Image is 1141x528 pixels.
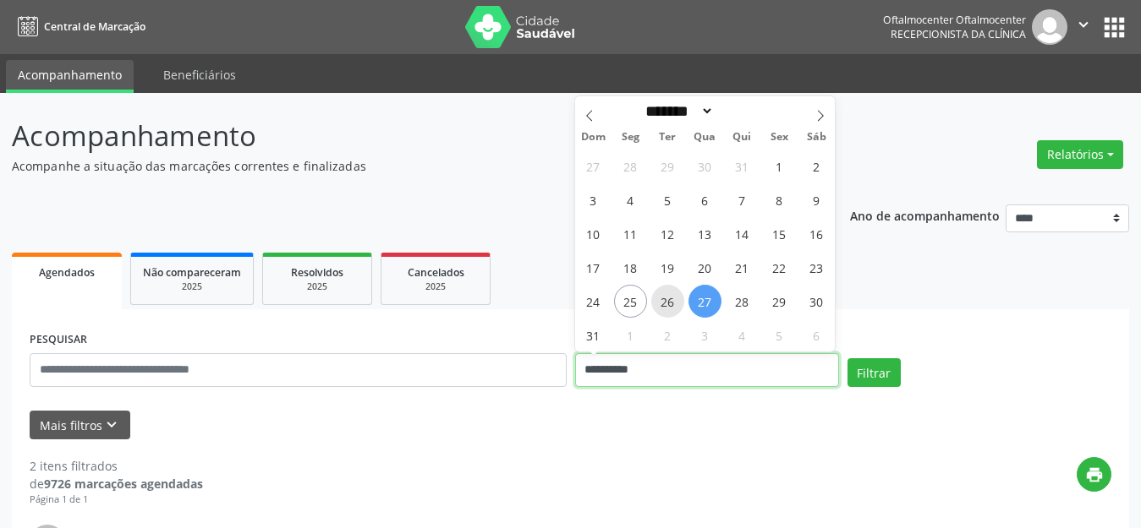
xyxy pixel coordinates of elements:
span: Agosto 13, 2025 [688,217,721,250]
span: Julho 28, 2025 [614,150,647,182]
span: Recepcionista da clínica [891,27,1026,41]
span: Julho 29, 2025 [651,150,684,182]
span: Agendados [39,265,95,280]
span: Agosto 24, 2025 [577,285,610,318]
span: Agosto 14, 2025 [726,217,759,250]
a: Beneficiários [151,60,248,90]
span: Setembro 3, 2025 [688,318,721,351]
div: Oftalmocenter Oftalmocenter [883,13,1026,27]
p: Acompanhe a situação das marcações correntes e finalizadas [12,157,794,175]
span: Agosto 25, 2025 [614,285,647,318]
span: Qui [723,132,760,143]
span: Dom [575,132,612,143]
p: Ano de acompanhamento [850,204,1000,226]
span: Agosto 5, 2025 [651,183,684,216]
span: Ter [649,132,686,143]
span: Agosto 28, 2025 [726,285,759,318]
button: apps [1100,13,1129,42]
span: Agosto 23, 2025 [800,251,833,284]
span: Agosto 9, 2025 [800,183,833,216]
p: Acompanhamento [12,115,794,157]
span: Agosto 21, 2025 [726,251,759,284]
span: Agosto 17, 2025 [577,251,610,284]
span: Agosto 15, 2025 [763,217,796,250]
a: Central de Marcação [12,13,145,41]
span: Agosto 29, 2025 [763,285,796,318]
span: Qua [686,132,723,143]
button: Relatórios [1037,140,1123,169]
a: Acompanhamento [6,60,134,93]
i: print [1085,465,1104,484]
button: Filtrar [848,358,901,387]
div: 2025 [143,280,241,293]
div: 2 itens filtrados [30,457,203,475]
span: Agosto 30, 2025 [800,285,833,318]
div: Página 1 de 1 [30,493,203,507]
span: Agosto 20, 2025 [688,251,721,284]
button:  [1067,9,1100,45]
div: de [30,475,203,493]
span: Agosto 18, 2025 [614,251,647,284]
i: keyboard_arrow_down [102,416,121,434]
span: Agosto 3, 2025 [577,183,610,216]
span: Agosto 8, 2025 [763,183,796,216]
strong: 9726 marcações agendadas [44,476,203,492]
span: Julho 31, 2025 [726,150,759,182]
i:  [1074,15,1093,34]
button: print [1077,457,1111,492]
span: Agosto 27, 2025 [688,285,721,318]
span: Agosto 12, 2025 [651,217,684,250]
input: Year [714,102,770,120]
span: Sex [760,132,798,143]
span: Agosto 1, 2025 [763,150,796,182]
span: Agosto 31, 2025 [577,318,610,351]
span: Agosto 16, 2025 [800,217,833,250]
span: Julho 27, 2025 [577,150,610,182]
span: Setembro 1, 2025 [614,318,647,351]
span: Agosto 2, 2025 [800,150,833,182]
span: Resolvidos [291,265,343,280]
span: Agosto 19, 2025 [651,251,684,284]
img: img [1032,9,1067,45]
select: Month [640,102,715,120]
button: Mais filtroskeyboard_arrow_down [30,411,130,440]
span: Agosto 7, 2025 [726,183,759,216]
div: 2025 [393,280,478,293]
span: Setembro 2, 2025 [651,318,684,351]
span: Seg [612,132,649,143]
span: Sáb [798,132,835,143]
span: Agosto 11, 2025 [614,217,647,250]
span: Agosto 6, 2025 [688,183,721,216]
span: Julho 30, 2025 [688,150,721,182]
span: Não compareceram [143,265,241,280]
span: Agosto 26, 2025 [651,285,684,318]
label: PESQUISAR [30,327,87,353]
span: Agosto 4, 2025 [614,183,647,216]
span: Cancelados [408,265,464,280]
div: 2025 [275,280,359,293]
span: Agosto 10, 2025 [577,217,610,250]
span: Setembro 6, 2025 [800,318,833,351]
span: Central de Marcação [44,19,145,34]
span: Setembro 4, 2025 [726,318,759,351]
span: Setembro 5, 2025 [763,318,796,351]
span: Agosto 22, 2025 [763,251,796,284]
